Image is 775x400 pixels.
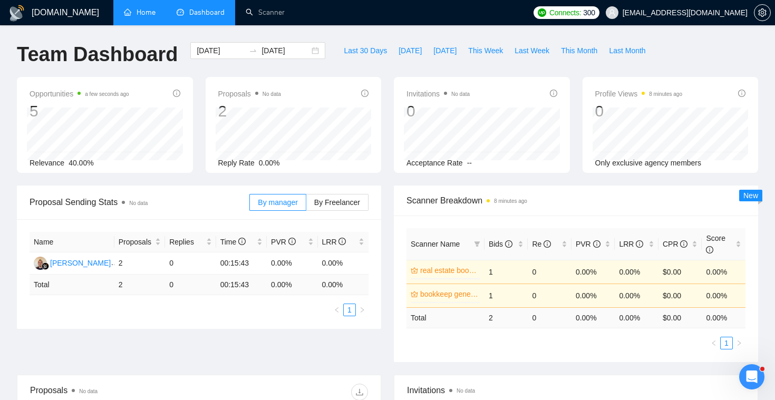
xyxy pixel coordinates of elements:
span: left [711,340,717,346]
span: LRR [619,240,643,248]
span: [DATE] [399,45,422,56]
td: 2 [114,252,165,275]
input: Start date [197,45,245,56]
td: Total [30,275,114,295]
span: Scanner Breakdown [406,194,745,207]
td: 0.00% [571,260,615,284]
td: 00:15:43 [216,275,267,295]
span: Last Week [515,45,549,56]
span: info-circle [680,240,687,248]
div: 0 [595,101,683,121]
span: right [359,307,365,313]
td: 0.00 % [615,307,658,328]
span: [DATE] [433,45,457,56]
span: Score [706,234,725,254]
img: gigradar-bm.png [42,262,49,270]
span: 0.00% [259,159,280,167]
span: info-circle [338,238,346,245]
span: PVR [576,240,600,248]
span: No data [79,388,98,394]
td: 0.00% [702,284,745,307]
span: filter [474,241,480,247]
span: info-circle [238,238,246,245]
div: 5 [30,101,129,121]
td: 0 [528,260,571,284]
button: setting [754,4,771,21]
td: 0.00% [702,260,745,284]
span: This Week [468,45,503,56]
li: Next Page [733,337,745,349]
span: user [608,9,616,16]
span: info-circle [544,240,551,248]
span: filter [472,236,482,252]
td: $ 0.00 [658,307,702,328]
button: This Month [555,42,603,59]
span: Scanner Name [411,240,460,248]
span: info-circle [636,240,643,248]
button: Last 30 Days [338,42,393,59]
span: By manager [258,198,297,207]
a: 1 [721,337,732,349]
th: Replies [165,232,216,252]
div: [PERSON_NAME] [50,257,111,269]
td: 0.00% [267,252,317,275]
span: Replies [169,236,204,248]
td: 0.00 % [702,307,745,328]
span: Connects: [549,7,581,18]
li: Next Page [356,304,369,316]
span: left [334,307,340,313]
span: CPR [663,240,687,248]
span: Reply Rate [218,159,255,167]
span: Invitations [406,87,470,100]
td: 0.00% [318,252,369,275]
button: This Week [462,42,509,59]
td: $0.00 [658,284,702,307]
h1: Team Dashboard [17,42,178,67]
span: 300 [583,7,595,18]
span: Relevance [30,159,64,167]
div: 0 [406,101,470,121]
a: homeHome [124,8,156,17]
span: No data [129,200,148,206]
span: swap-right [249,46,257,55]
span: Acceptance Rate [406,159,463,167]
time: a few seconds ago [85,91,129,97]
span: Proposals [218,87,281,100]
td: Total [406,307,485,328]
span: setting [754,8,770,17]
th: Proposals [114,232,165,252]
a: AS[PERSON_NAME] [34,258,111,267]
td: 00:15:43 [216,252,267,275]
span: info-circle [288,238,296,245]
iframe: Intercom live chat [739,364,764,389]
td: 2 [485,307,528,328]
button: Last Month [603,42,651,59]
button: Last Week [509,42,555,59]
td: 1 [485,260,528,284]
button: [DATE] [393,42,428,59]
td: 2 [114,275,165,295]
li: 1 [343,304,356,316]
span: dashboard [177,8,184,16]
button: [DATE] [428,42,462,59]
td: 0 [528,307,571,328]
span: info-circle [173,90,180,97]
span: -- [467,159,472,167]
td: 1 [485,284,528,307]
span: Opportunities [30,87,129,100]
td: 0 [165,252,216,275]
div: 2 [218,101,281,121]
span: 40.00% [69,159,93,167]
span: info-circle [505,240,512,248]
span: PVR [271,238,296,246]
th: Name [30,232,114,252]
span: Last 30 Days [344,45,387,56]
span: Bids [489,240,512,248]
span: info-circle [361,90,369,97]
span: Profile Views [595,87,683,100]
span: Proposal Sending Stats [30,196,249,209]
span: No data [263,91,281,97]
a: searchScanner [246,8,285,17]
a: real estate bookkeep [420,265,478,276]
span: download [352,388,367,396]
